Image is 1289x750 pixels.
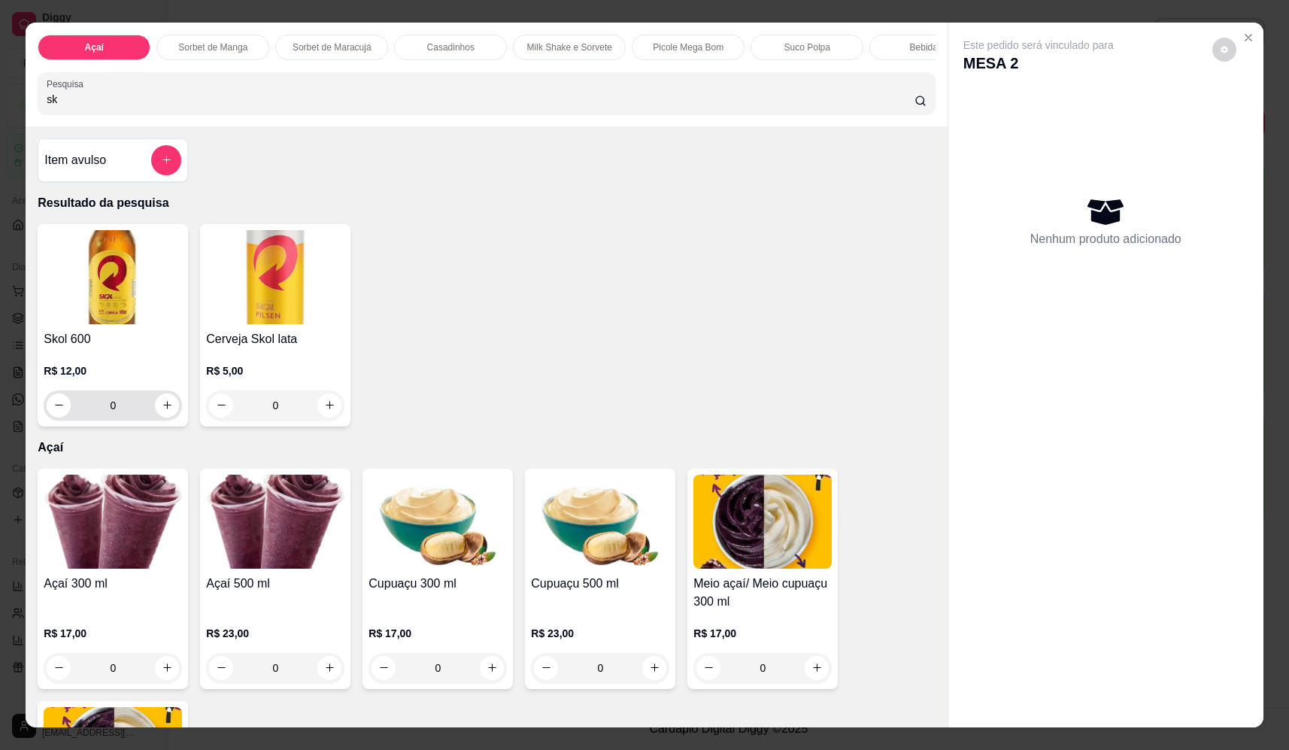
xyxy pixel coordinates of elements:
[693,475,832,569] img: product-image
[293,41,372,53] p: Sorbet de Maracujá
[369,475,507,569] img: product-image
[1030,230,1181,248] p: Nenhum produto adicionado
[155,393,179,418] button: increase-product-quantity
[209,393,233,418] button: decrease-product-quantity
[206,363,344,378] p: R$ 5,00
[963,38,1114,53] p: Este pedido será vinculado para
[151,145,181,175] button: add-separate-item
[47,393,71,418] button: decrease-product-quantity
[317,393,341,418] button: increase-product-quantity
[206,575,344,593] h4: Açaí 500 ml
[693,626,832,641] p: R$ 17,00
[178,41,247,53] p: Sorbet de Manga
[44,475,182,569] img: product-image
[693,575,832,611] h4: Meio açaí/ Meio cupuaçu 300 ml
[44,626,182,641] p: R$ 17,00
[44,151,106,169] h4: Item avulso
[206,626,344,641] p: R$ 23,00
[427,41,475,53] p: Casadinhos
[531,626,669,641] p: R$ 23,00
[47,92,914,107] input: Pesquisa
[653,41,723,53] p: Picole Mega Bom
[527,41,612,53] p: Milk Shake e Sorvete
[47,77,89,90] label: Pesquisa
[910,41,942,53] p: Bebidas
[1212,38,1236,62] button: decrease-product-quantity
[38,194,935,212] p: Resultado da pesquisa
[784,41,830,53] p: Suco Polpa
[44,363,182,378] p: R$ 12,00
[44,330,182,348] h4: Skol 600
[44,230,182,324] img: product-image
[44,575,182,593] h4: Açaí 300 ml
[531,475,669,569] img: product-image
[85,41,104,53] p: Açaí
[206,330,344,348] h4: Cerveja Skol lata
[963,53,1114,74] p: MESA 2
[1236,26,1260,50] button: Close
[206,475,344,569] img: product-image
[369,626,507,641] p: R$ 17,00
[369,575,507,593] h4: Cupuaçu 300 ml
[531,575,669,593] h4: Cupuaçu 500 ml
[206,230,344,324] img: product-image
[38,439,935,457] p: Açaí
